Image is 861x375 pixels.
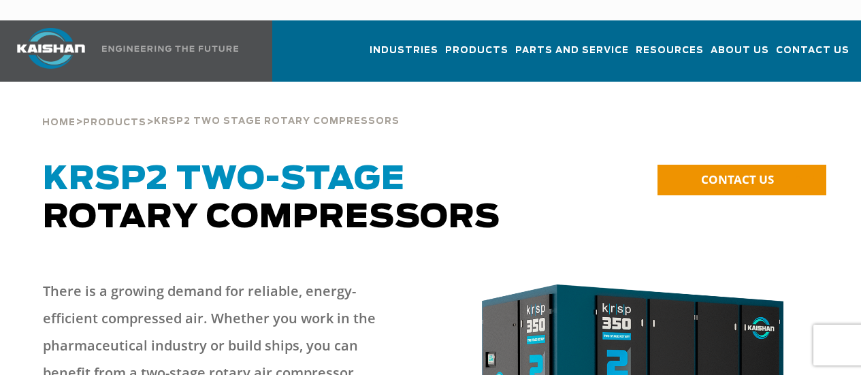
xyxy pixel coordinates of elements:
[776,43,849,59] span: Contact Us
[657,165,826,195] a: CONTACT US
[445,43,508,59] span: Products
[43,163,500,234] span: Rotary Compressors
[43,163,405,196] span: KRSP2 Two-Stage
[370,33,438,79] a: Industries
[370,43,438,59] span: Industries
[515,43,629,59] span: Parts and Service
[83,118,146,127] span: Products
[711,43,769,59] span: About Us
[42,82,400,133] div: > >
[711,33,769,79] a: About Us
[42,116,76,128] a: Home
[636,43,704,59] span: Resources
[636,33,704,79] a: Resources
[701,172,774,187] span: CONTACT US
[83,116,146,128] a: Products
[42,118,76,127] span: Home
[515,33,629,79] a: Parts and Service
[445,33,508,79] a: Products
[154,117,400,126] span: krsp2 two stage rotary compressors
[102,46,238,52] img: Engineering the future
[776,33,849,79] a: Contact Us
